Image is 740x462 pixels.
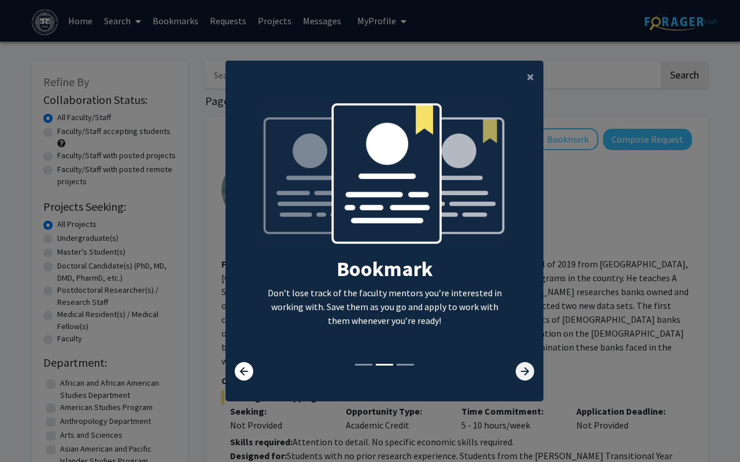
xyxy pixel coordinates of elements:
[261,256,508,281] h2: Bookmark
[9,410,49,453] iframe: Chat
[527,68,534,85] span: ×
[517,61,543,93] button: Close
[261,286,508,327] p: Don’t lose track of the faculty mentors you’re interested in working with. Save them as you go an...
[261,102,508,256] img: bookmark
